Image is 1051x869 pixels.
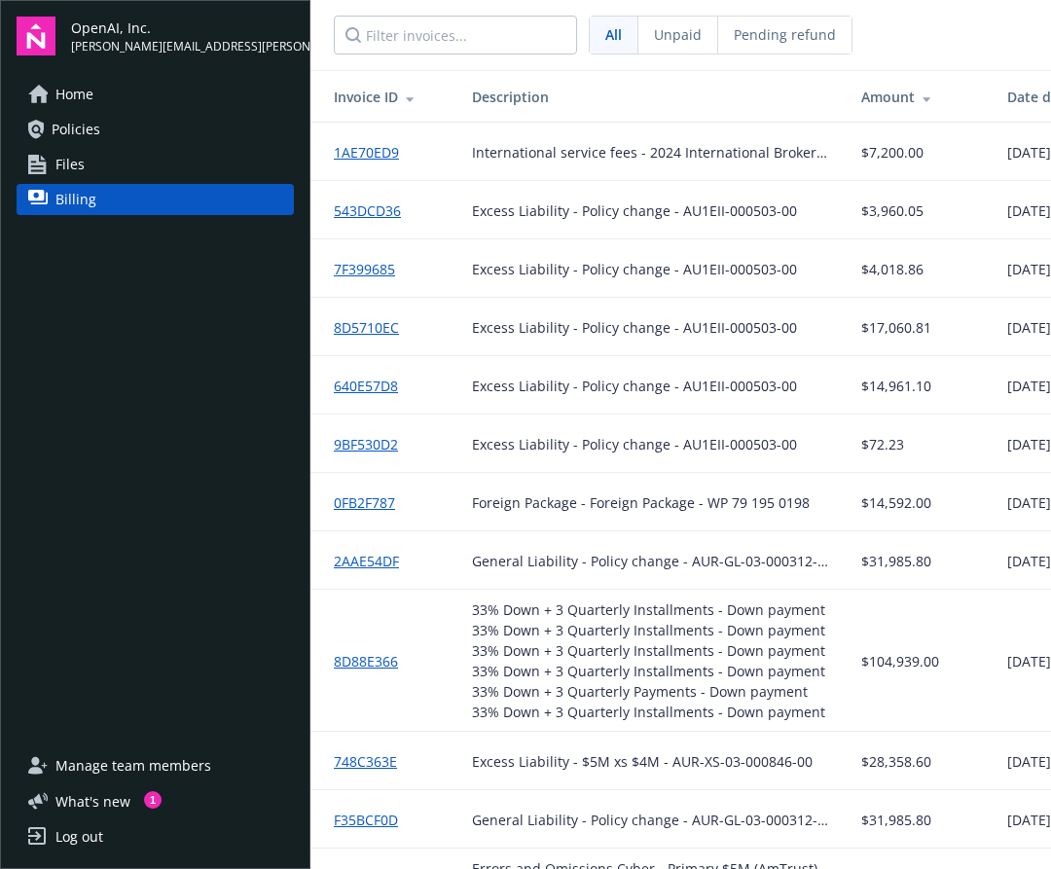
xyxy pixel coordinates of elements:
a: 543DCD36 [334,200,417,221]
a: 8D5710EC [334,317,415,338]
span: $3,960.05 [861,200,924,221]
div: Foreign Package - Foreign Package - WP 79 195 0198 [472,492,810,513]
span: [DATE] [1007,142,1051,163]
a: 1AE70ED9 [334,142,415,163]
span: [DATE] [1007,259,1051,279]
span: [DATE] [1007,317,1051,338]
span: OpenAI, Inc. [71,18,294,38]
div: Amount [861,87,976,107]
div: Excess Liability - Policy change - AU1EII-000503-00 [472,376,797,396]
span: $14,961.10 [861,376,931,396]
div: International service fees - 2024 International Broker Fee [472,142,830,163]
div: Excess Liability - Policy change - AU1EII-000503-00 [472,200,797,221]
span: $72.23 [861,434,904,454]
span: [DATE] [1007,492,1051,513]
span: $4,018.86 [861,259,924,279]
span: [DATE] [1007,551,1051,571]
span: Files [55,149,85,180]
span: $17,060.81 [861,317,931,338]
a: 640E57D8 [334,376,414,396]
div: Excess Liability - Policy change - AU1EII-000503-00 [472,434,797,454]
span: Home [55,79,93,110]
a: Policies [17,114,294,145]
span: Billing [55,184,96,215]
span: $14,592.00 [861,492,931,513]
div: 33% Down + 3 Quarterly Installments - Down payment [472,599,825,620]
div: Invoice ID [334,87,441,107]
a: Home [17,79,294,110]
div: Description [472,87,830,107]
div: General Liability - Policy change - AUR-GL-03-000312-00 [472,551,830,571]
a: 0FB2F787 [334,492,411,513]
span: [DATE] [1007,434,1051,454]
div: Excess Liability - Policy change - AU1EII-000503-00 [472,259,797,279]
span: [PERSON_NAME][EMAIL_ADDRESS][PERSON_NAME][DOMAIN_NAME] [71,38,294,55]
a: 7F399685 [334,259,411,279]
span: [DATE] [1007,200,1051,221]
span: $31,985.80 [861,551,931,571]
button: OpenAI, Inc.[PERSON_NAME][EMAIL_ADDRESS][PERSON_NAME][DOMAIN_NAME] [71,17,294,55]
span: Policies [52,114,100,145]
span: Unpaid [654,24,702,45]
a: Billing [17,184,294,215]
span: All [605,24,622,45]
img: navigator-logo.svg [17,17,55,55]
span: [DATE] [1007,376,1051,396]
input: Filter invoices... [334,16,577,54]
span: $7,200.00 [861,142,924,163]
a: 2AAE54DF [334,551,415,571]
a: 9BF530D2 [334,434,414,454]
a: Files [17,149,294,180]
div: Excess Liability - Policy change - AU1EII-000503-00 [472,317,797,338]
span: Pending refund [734,24,836,45]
